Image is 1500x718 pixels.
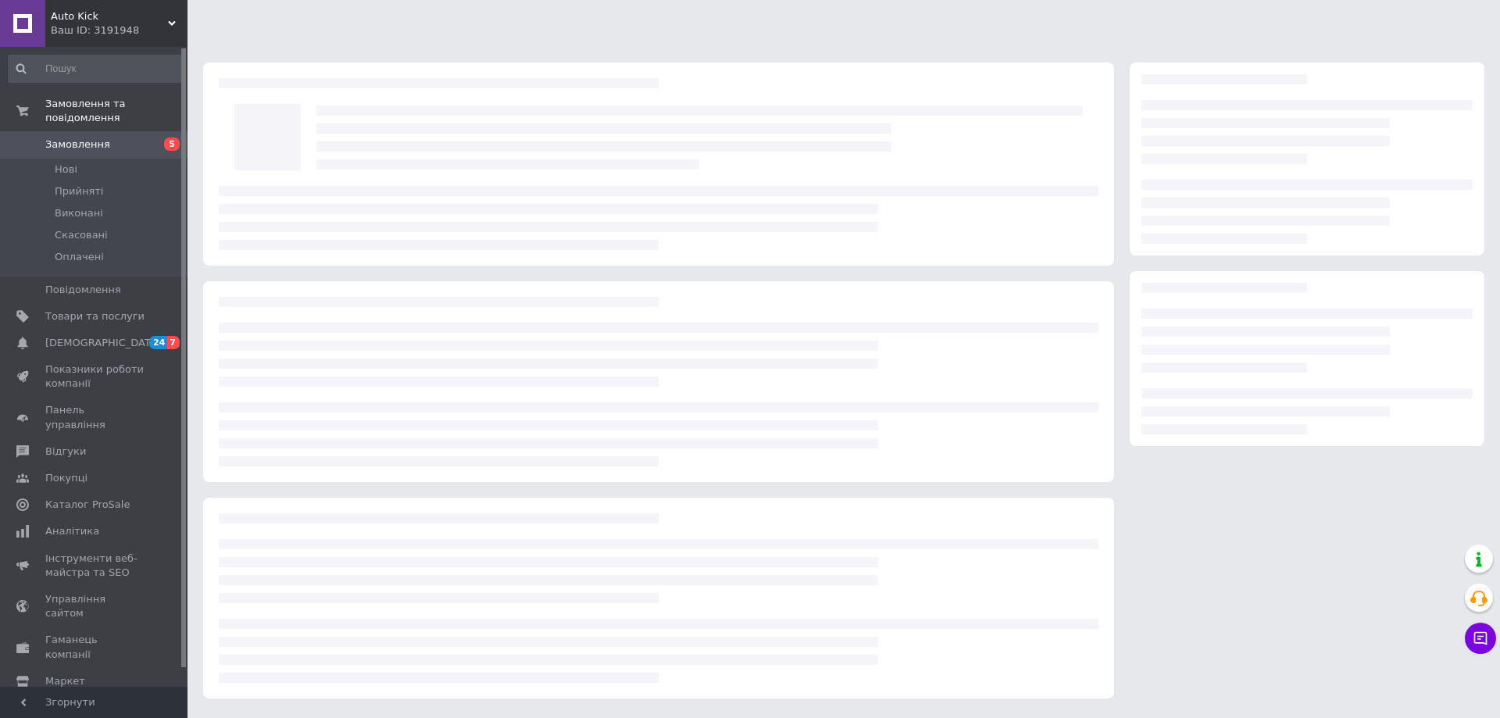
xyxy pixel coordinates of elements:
[45,592,145,620] span: Управління сайтом
[45,674,85,688] span: Маркет
[55,250,104,264] span: Оплачені
[1465,623,1496,654] button: Чат з покупцем
[55,228,108,242] span: Скасовані
[45,633,145,661] span: Гаманець компанії
[45,309,145,323] span: Товари та послуги
[45,552,145,580] span: Інструменти веб-майстра та SEO
[51,23,187,38] div: Ваш ID: 3191948
[55,184,103,198] span: Прийняті
[45,283,121,297] span: Повідомлення
[167,336,180,349] span: 7
[45,445,86,459] span: Відгуки
[45,363,145,391] span: Показники роботи компанії
[164,138,180,151] span: 5
[45,471,87,485] span: Покупці
[55,163,77,177] span: Нові
[45,336,161,350] span: [DEMOGRAPHIC_DATA]
[45,498,130,512] span: Каталог ProSale
[45,524,99,538] span: Аналітика
[55,206,103,220] span: Виконані
[45,403,145,431] span: Панель управління
[51,9,168,23] span: Auto Kick
[45,97,187,125] span: Замовлення та повідомлення
[8,55,184,83] input: Пошук
[149,336,167,349] span: 24
[45,138,110,152] span: Замовлення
